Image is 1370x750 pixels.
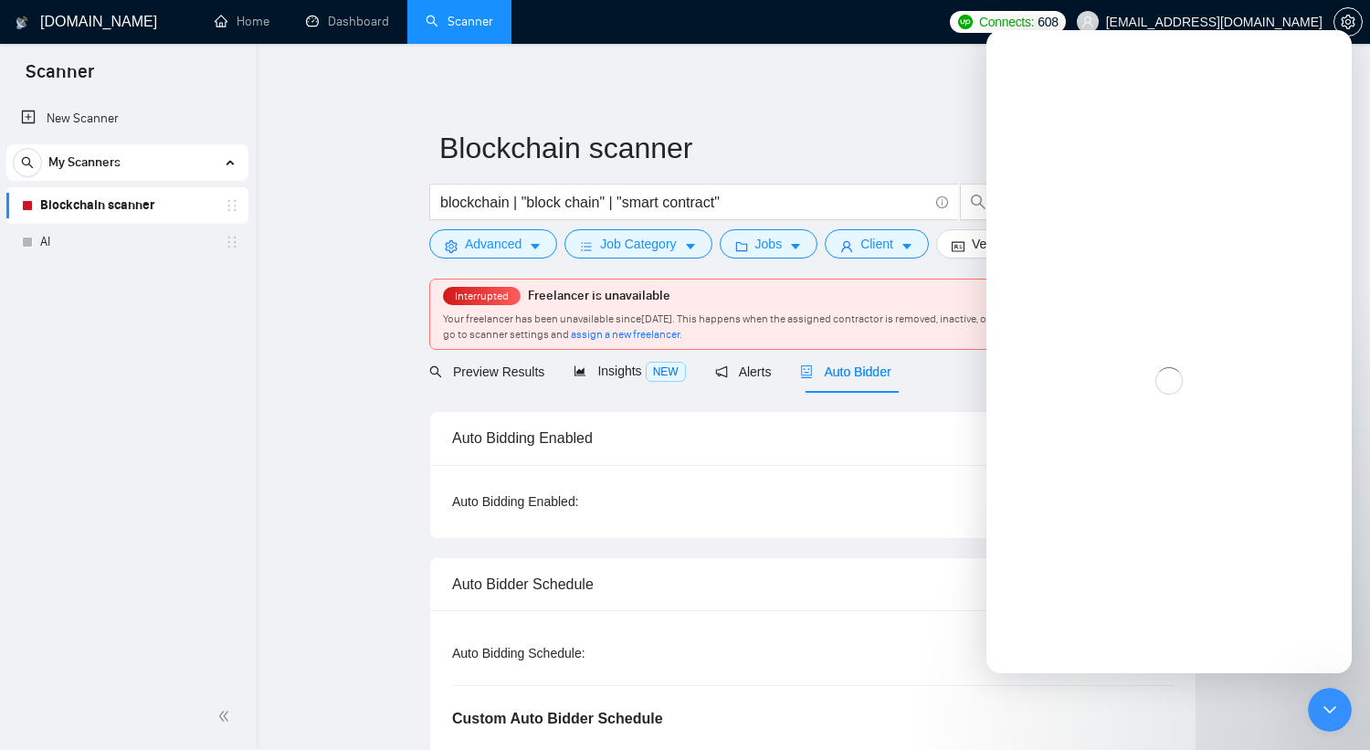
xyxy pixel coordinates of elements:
[215,14,269,29] a: homeHome
[720,229,818,259] button: folderJobscaret-down
[452,708,663,730] h5: Custom Auto Bidder Schedule
[14,156,41,169] span: search
[429,365,442,378] span: search
[48,144,121,181] span: My Scanners
[429,229,557,259] button: settingAdvancedcaret-down
[6,100,248,137] li: New Scanner
[972,234,1012,254] span: Vendor
[465,234,522,254] span: Advanced
[40,187,214,224] a: Blockchain scanner
[443,312,1175,341] span: Your freelancer has been unavailable since [DATE] . This happens when the assigned contractor is ...
[789,239,802,253] span: caret-down
[225,235,239,249] span: holder
[452,412,1174,464] div: Auto Bidding Enabled
[600,234,676,254] span: Job Category
[735,239,748,253] span: folder
[901,239,913,253] span: caret-down
[936,196,948,208] span: info-circle
[528,288,670,303] span: Freelancer is unavailable
[306,14,389,29] a: dashboardDashboard
[1333,7,1363,37] button: setting
[445,239,458,253] span: setting
[6,144,248,260] li: My Scanners
[571,328,680,341] span: assign a new freelancer
[574,364,685,378] span: Insights
[1333,15,1363,29] a: setting
[529,239,542,253] span: caret-down
[452,491,692,512] div: Auto Bidding Enabled:
[11,58,109,97] span: Scanner
[1308,688,1352,732] iframe: Intercom live chat
[860,234,893,254] span: Client
[580,239,593,253] span: bars
[825,229,929,259] button: userClientcaret-down
[755,234,783,254] span: Jobs
[16,8,28,37] img: logo
[986,30,1352,673] iframe: Intercom live chat
[1081,16,1094,28] span: user
[800,365,813,378] span: robot
[225,198,239,213] span: holder
[439,125,1159,171] input: Scanner name...
[936,229,1048,259] button: idcardVendorcaret-down
[452,643,692,663] div: Auto Bidding Schedule:
[958,15,973,29] img: upwork-logo.png
[1334,15,1362,29] span: setting
[960,184,996,220] button: search
[429,364,544,379] span: Preview Results
[684,239,697,253] span: caret-down
[426,14,493,29] a: searchScanner
[217,707,236,725] span: double-left
[564,229,711,259] button: barsJob Categorycaret-down
[449,290,514,302] span: Interrupted
[840,239,853,253] span: user
[646,362,686,382] span: NEW
[452,558,1174,610] div: Auto Bidder Schedule
[1038,12,1058,32] span: 608
[574,364,586,377] span: area-chart
[440,191,928,214] input: Search Freelance Jobs...
[13,148,42,177] button: search
[715,365,728,378] span: notification
[715,364,772,379] span: Alerts
[40,224,214,260] a: AI
[979,12,1034,32] span: Connects:
[952,239,964,253] span: idcard
[800,364,890,379] span: Auto Bidder
[961,194,996,210] span: search
[21,100,234,137] a: New Scanner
